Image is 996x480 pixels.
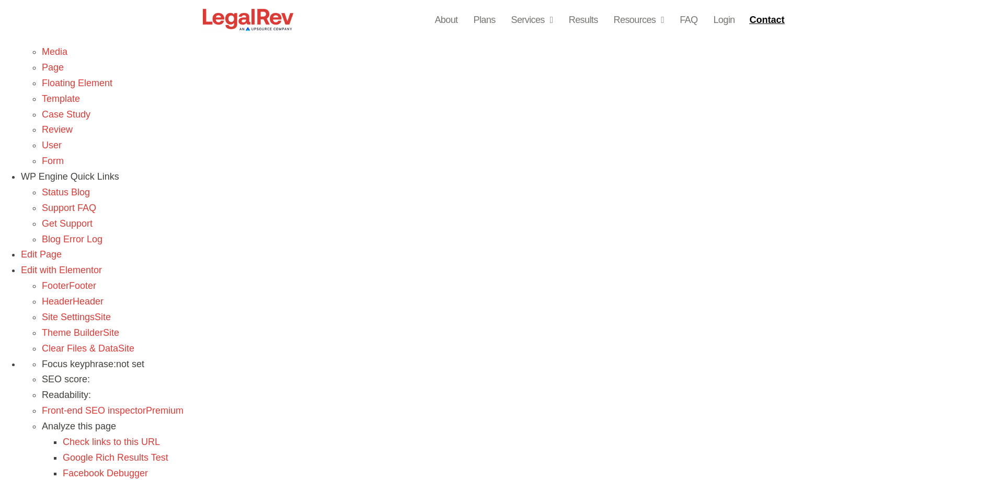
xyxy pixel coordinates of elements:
div: Focus keyphrase: [42,357,996,372]
span: Contact [749,15,784,25]
a: Check links to this URL [63,437,160,447]
a: Login [713,13,735,27]
a: About [434,13,457,27]
span: Footer [42,280,69,291]
a: Site SettingsSite [42,312,111,322]
span: Premium [146,405,184,416]
span: Site [95,312,111,322]
a: Services [511,13,553,27]
a: Media [42,46,67,57]
span: Header [73,296,104,307]
span: Site [103,327,119,338]
a: Results [569,13,598,27]
span: Theme Builder [42,327,103,338]
div: WP Engine Quick Links [21,169,996,185]
a: Template [42,93,80,104]
a: Status Blog [42,187,90,197]
div: SEO score: [42,372,996,388]
a: Edit with Elementor [21,265,102,275]
a: Form [42,156,64,166]
a: Google Rich Results Test [63,452,168,463]
a: Plans [474,13,496,27]
a: Floating Element [42,78,112,88]
span: Site Settings [42,312,95,322]
a: Front-end SEO inspector [42,405,184,416]
a: FAQ [680,13,697,27]
div: Readability: [42,388,996,403]
a: Get Support [42,218,93,229]
a: Contact [745,11,791,28]
span: Header [42,296,73,307]
a: Support FAQ [42,203,96,213]
span: Footer [69,280,96,291]
a: Theme BuilderSite [42,327,119,338]
span: not set [116,359,144,369]
a: Blog Error Log [42,234,102,244]
a: FooterFooter [42,280,96,291]
span: Site [118,343,134,354]
a: Review [42,124,73,135]
a: Clear Files & DataSite [42,343,134,354]
a: Resources [614,13,665,27]
a: HeaderHeader [42,296,104,307]
a: Edit Page [21,249,62,260]
a: Facebook Debugger [63,468,148,478]
nav: Menu [434,13,735,27]
div: Analyze this page [42,419,996,435]
a: Case Study [42,109,90,120]
ul: New [21,29,996,169]
a: Page [42,62,64,73]
span: Clear Files & Data [42,343,118,354]
a: User [42,140,62,150]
